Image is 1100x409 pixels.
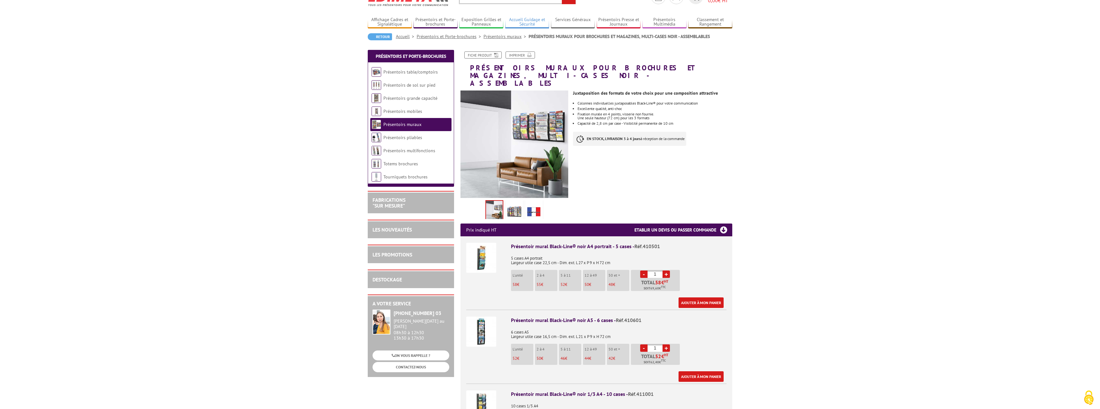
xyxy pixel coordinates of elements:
[459,17,503,28] a: Exposition Grilles et Panneaux
[372,133,381,142] img: Présentoirs pliables
[368,33,392,40] a: Retour
[456,51,737,87] h1: PRÉSENTOIRS MURAUX POUR BROCHURES ET MAGAZINES, MULTI-CASES NOIR - ASSEMBLABLES
[561,347,581,351] p: 5 à 11
[373,197,405,209] a: FABRICATIONS"Sur Mesure"
[1081,390,1097,406] img: Cookies (fenêtre modale)
[372,146,381,155] img: Présentoirs multifonctions
[585,356,605,361] p: €
[537,356,541,361] span: 50
[464,51,502,59] a: Fiche produit
[632,280,680,291] p: Total
[679,371,724,382] a: Ajouter à mon panier
[537,282,541,287] span: 55
[372,159,381,169] img: Totems brochures
[373,226,412,233] a: LES NOUVEAUTÉS
[616,317,641,323] span: Réf.410601
[511,243,727,250] div: Présentoir mural Black-Line® noir A4 portrait - 5 cases -
[383,82,435,88] a: Présentoirs de sol sur pied
[585,282,589,287] span: 50
[513,347,533,351] p: L'unité
[632,354,680,365] p: Total
[537,347,557,351] p: 2 à 4
[661,354,664,359] span: €
[577,122,732,125] li: Capacité de 2,8 cm par case - Visibilité permanente de 10 cm
[688,17,732,28] a: Classement et Rangement
[537,282,557,287] p: €
[372,80,381,90] img: Présentoirs de sol sur pied
[373,251,412,258] a: LES PROMOTIONS
[506,51,535,59] a: Imprimer
[373,301,449,307] h2: A votre service
[644,360,666,365] span: Soit €
[486,201,503,221] img: presentoir_mural_blacl_line_noir_410501_410601_411001_420601_421201.jpg
[460,90,568,198] img: presentoir_mural_blacl_line_noir_410501_410601_411001_420601_421201.jpg
[679,297,724,308] a: Ajouter à mon panier
[587,136,640,141] strong: EN STOCK, LIVRAISON 3 à 4 jours
[383,148,435,153] a: Présentoirs multifonctions
[483,34,529,39] a: Présentoirs muraux
[529,33,710,40] li: PRÉSENTOIRS MURAUX POUR BROCHURES ET MAGAZINES, MULTI-CASES NOIR - ASSEMBLABLES
[609,273,629,278] p: 50 et +
[551,17,595,28] a: Services Généraux
[664,279,668,284] sup: HT
[383,108,422,114] a: Présentoirs mobiles
[577,101,732,105] li: Colonnes individuelles juxtaposables Black-Line® pour votre communication
[1078,387,1100,409] button: Cookies (fenêtre modale)
[597,17,641,28] a: Présentoirs Presse et Journaux
[526,201,542,221] img: edimeta_produit_fabrique_en_france.jpg
[642,17,687,28] a: Présentoirs Multimédia
[413,17,458,28] a: Présentoirs et Porte-brochures
[661,280,664,285] span: €
[466,224,497,236] p: Prix indiqué HT
[585,356,589,361] span: 44
[511,317,727,324] div: Présentoir mural Black-Line® noir A5 - 6 cases -
[661,359,666,362] sup: TTC
[663,344,670,352] a: +
[561,282,565,287] span: 52
[664,353,668,357] sup: HT
[372,120,381,129] img: Présentoirs muraux
[609,282,629,287] p: €
[609,356,613,361] span: 42
[513,282,517,287] span: 58
[466,317,496,347] img: Présentoir mural Black-Line® noir A5 - 6 cases
[628,391,654,397] span: Réf.411001
[373,350,449,360] a: ON VOUS RAPPELLE ?
[609,356,629,361] p: €
[644,286,666,291] span: Soit €
[561,356,565,361] span: 46
[585,273,605,278] p: 12 à 49
[573,132,686,146] p: à réception de la commande
[373,362,449,372] a: CONTACTEZ-NOUS
[650,286,659,291] span: 69,60
[663,271,670,278] a: +
[513,356,533,361] p: €
[372,172,381,182] img: Tourniquets brochures
[383,135,422,140] a: Présentoirs pliables
[609,282,613,287] span: 48
[634,243,660,249] span: Réf.410501
[507,201,522,221] img: presentoirs_muraux_410501_1.jpg
[573,90,718,96] strong: Juxtaposition des formats de votre choix pour une composition attractive
[640,344,648,352] a: -
[585,347,605,351] p: 12 à 49
[561,273,581,278] p: 5 à 11
[585,282,605,287] p: €
[577,107,732,111] li: Excellente qualité, anti-choc
[394,319,449,341] div: 08h30 à 12h30 13h30 à 17h30
[383,69,438,75] a: Présentoirs table/comptoirs
[537,356,557,361] p: €
[513,356,517,361] span: 52
[466,243,496,273] img: Présentoir mural Black-Line® noir A4 portrait - 5 cases
[655,354,661,359] span: 52
[383,122,421,127] a: Présentoirs muraux
[511,252,727,265] p: 5 cases A4 portrait Largeur utile case 22,5 cm - Dim. ext. L 27 x P 9 x H 72 cm
[372,67,381,77] img: Présentoirs table/comptoirs
[396,34,417,39] a: Accueil
[561,282,581,287] p: €
[609,347,629,351] p: 50 et +
[511,390,727,398] div: Présentoir mural Black-Line® noir 1/3 A4 - 10 cases -
[417,34,483,39] a: Présentoirs et Porte-brochures
[511,326,727,339] p: 6 cases A5 Largeur utile case 16,5 cm - Dim. ext. L 21 x P 9 x H 72 cm
[513,273,533,278] p: L'unité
